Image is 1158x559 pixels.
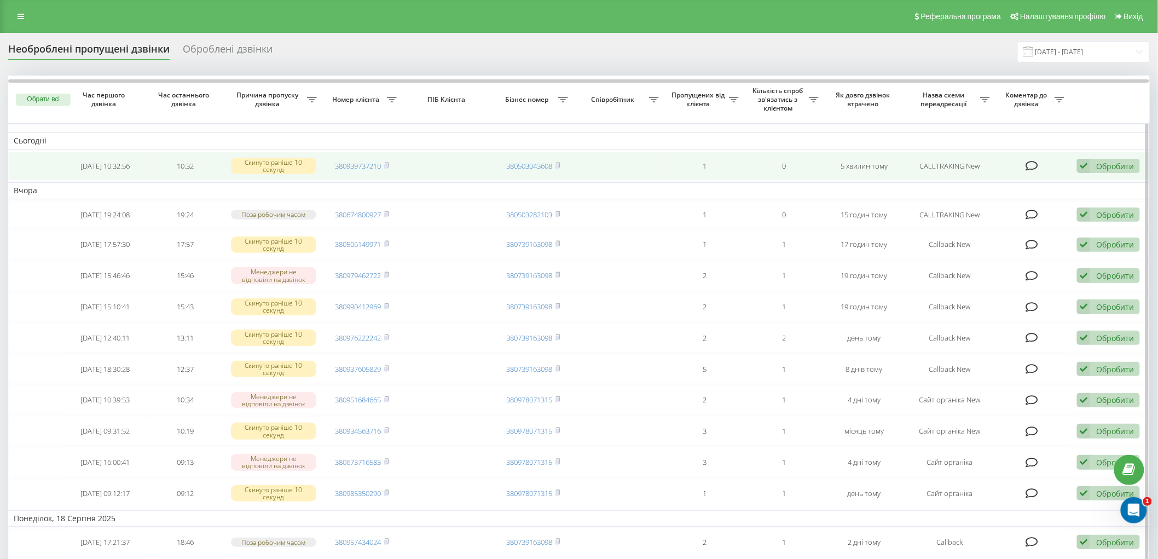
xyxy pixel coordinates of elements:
[1124,12,1143,21] span: Вихід
[1096,395,1134,405] div: Обробити
[335,488,381,498] a: 380985350290
[664,479,744,508] td: 1
[664,355,744,384] td: 5
[1096,457,1134,468] div: Обробити
[231,267,317,284] div: Менеджери не відповіли на дзвінок
[824,479,904,508] td: день тому
[664,152,744,181] td: 1
[65,479,145,508] td: [DATE] 09:12:17
[1096,426,1134,436] div: Обробити
[145,448,225,477] td: 09:13
[824,385,904,414] td: 4 дні тому
[904,230,995,259] td: Callback New
[904,324,995,353] td: Callback New
[507,457,553,467] a: 380978071315
[1121,497,1147,523] iframe: Intercom live chat
[335,395,381,405] a: 380951684665
[231,423,317,439] div: Скинуто раніше 10 секунд
[507,239,553,249] a: 380739163098
[8,510,1150,527] td: Понеділок, 18 Серпня 2025
[335,537,381,547] a: 380957434024
[231,330,317,346] div: Скинуто раніше 10 секунд
[145,355,225,384] td: 12:37
[664,448,744,477] td: 3
[744,355,824,384] td: 1
[335,239,381,249] a: 380506149971
[335,210,381,220] a: 380674800927
[664,529,744,556] td: 2
[1096,302,1134,312] div: Обробити
[145,230,225,259] td: 17:57
[579,95,650,104] span: Співробітник
[16,94,71,106] button: Обрати всі
[744,201,824,228] td: 0
[499,95,558,104] span: Бізнес номер
[664,292,744,321] td: 2
[335,426,381,436] a: 380934563716
[8,132,1150,149] td: Сьогодні
[744,261,824,290] td: 1
[904,261,995,290] td: Callback New
[904,417,995,446] td: Сайт органіка New
[744,479,824,508] td: 1
[145,261,225,290] td: 15:46
[824,230,904,259] td: 17 годин тому
[507,270,553,280] a: 380739163098
[507,364,553,374] a: 380739163098
[231,485,317,502] div: Скинуто раніше 10 секунд
[335,333,381,343] a: 380976222242
[904,355,995,384] td: Callback New
[507,426,553,436] a: 380978071315
[507,333,553,343] a: 380739163098
[335,302,381,312] a: 380990412969
[1096,239,1134,250] div: Обробити
[335,161,381,171] a: 380939737210
[1096,333,1134,343] div: Обробити
[154,91,216,108] span: Час останнього дзвінка
[744,385,824,414] td: 1
[145,529,225,556] td: 18:46
[1096,488,1134,499] div: Обробити
[231,538,317,547] div: Поза робочим часом
[824,529,904,556] td: 2 дні тому
[65,201,145,228] td: [DATE] 19:24:08
[1020,12,1105,21] span: Налаштування профілю
[664,385,744,414] td: 2
[744,292,824,321] td: 1
[507,395,553,405] a: 380978071315
[664,201,744,228] td: 1
[335,270,381,280] a: 380979462722
[145,324,225,353] td: 13:11
[750,87,809,112] span: Кількість спроб зв'язатись з клієнтом
[8,182,1150,199] td: Вчора
[1001,91,1055,108] span: Коментар до дзвінка
[231,158,317,174] div: Скинуто раніше 10 секунд
[664,417,744,446] td: 3
[65,529,145,556] td: [DATE] 17:21:37
[670,91,729,108] span: Пропущених від клієнта
[145,385,225,414] td: 10:34
[145,479,225,508] td: 09:12
[904,385,995,414] td: Сайт органіка New
[744,529,824,556] td: 1
[145,292,225,321] td: 15:43
[183,43,273,60] div: Оброблені дзвінки
[65,261,145,290] td: [DATE] 15:46:46
[231,298,317,315] div: Скинуто раніше 10 секунд
[507,488,553,498] a: 380978071315
[824,152,904,181] td: 5 хвилин тому
[145,417,225,446] td: 10:19
[904,201,995,228] td: CALLTRAKING New
[744,324,824,353] td: 2
[507,210,553,220] a: 380503282103
[65,385,145,414] td: [DATE] 10:39:53
[231,237,317,253] div: Скинуто раніше 10 секунд
[1096,161,1134,171] div: Обробити
[1143,497,1152,506] span: 1
[910,91,980,108] span: Назва схеми переадресації
[145,201,225,228] td: 19:24
[8,43,170,60] div: Необроблені пропущені дзвінки
[744,417,824,446] td: 1
[833,91,895,108] span: Як довго дзвінок втрачено
[74,91,136,108] span: Час першого дзвінка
